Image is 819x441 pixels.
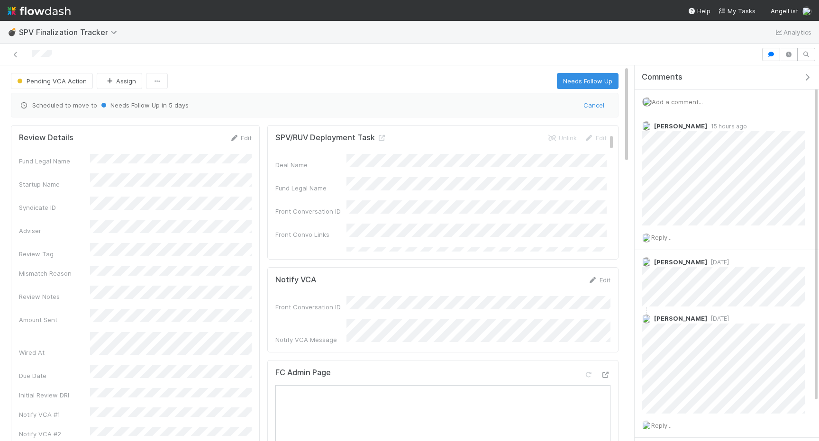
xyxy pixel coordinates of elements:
[8,3,71,19] img: logo-inverted-e16ddd16eac7371096b0.svg
[584,134,607,142] a: Edit
[547,134,577,142] a: Unlink
[19,348,90,357] div: Wired At
[19,371,90,380] div: Due Date
[654,315,707,322] span: [PERSON_NAME]
[19,203,90,212] div: Syndicate ID
[19,100,577,110] span: Scheduled to move to in 5 days
[275,207,346,216] div: Front Conversation ID
[8,28,17,36] span: 💣
[19,292,90,301] div: Review Notes
[557,73,619,89] button: Needs Follow Up
[275,183,346,193] div: Fund Legal Name
[642,72,682,82] span: Comments
[275,230,346,239] div: Front Convo Links
[19,27,122,37] span: SPV Finalization Tracker
[654,122,707,130] span: [PERSON_NAME]
[19,180,90,189] div: Startup Name
[577,97,610,113] button: Cancel
[774,27,811,38] a: Analytics
[707,123,747,130] span: 15 hours ago
[15,77,87,85] span: Pending VCA Action
[651,422,672,429] span: Reply...
[642,121,651,131] img: avatar_cbf6e7c1-1692-464b-bc1b-b8582b2cbdce.png
[19,429,90,439] div: Notify VCA #2
[642,257,651,267] img: avatar_cbf6e7c1-1692-464b-bc1b-b8582b2cbdce.png
[19,315,90,324] div: Amount Sent
[651,234,672,241] span: Reply...
[275,133,386,143] h5: SPV/RUV Deployment Task
[654,258,707,266] span: [PERSON_NAME]
[19,156,90,166] div: Fund Legal Name
[718,7,755,15] span: My Tasks
[588,276,610,284] a: Edit
[642,314,651,324] img: avatar_15e6a745-65a2-4f19-9667-febcb12e2fc8.png
[771,7,798,15] span: AngelList
[275,302,346,312] div: Front Conversation ID
[802,7,811,16] img: avatar_15e6a745-65a2-4f19-9667-febcb12e2fc8.png
[707,315,729,322] span: [DATE]
[275,368,331,378] h5: FC Admin Page
[19,390,90,400] div: Initial Review DRI
[718,6,755,16] a: My Tasks
[19,226,90,235] div: Adviser
[11,73,93,89] button: Pending VCA Action
[19,133,73,143] h5: Review Details
[642,233,651,243] img: avatar_15e6a745-65a2-4f19-9667-febcb12e2fc8.png
[97,73,142,89] button: Assign
[229,134,252,142] a: Edit
[652,98,703,106] span: Add a comment...
[19,249,90,259] div: Review Tag
[19,269,90,278] div: Mismatch Reason
[275,275,316,285] h5: Notify VCA
[19,410,90,419] div: Notify VCA #1
[707,259,729,266] span: [DATE]
[642,421,651,430] img: avatar_15e6a745-65a2-4f19-9667-febcb12e2fc8.png
[642,97,652,107] img: avatar_15e6a745-65a2-4f19-9667-febcb12e2fc8.png
[99,101,160,109] span: Needs Follow Up
[275,160,346,170] div: Deal Name
[275,249,346,259] div: Assigned To
[275,335,346,344] div: Notify VCA Message
[688,6,710,16] div: Help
